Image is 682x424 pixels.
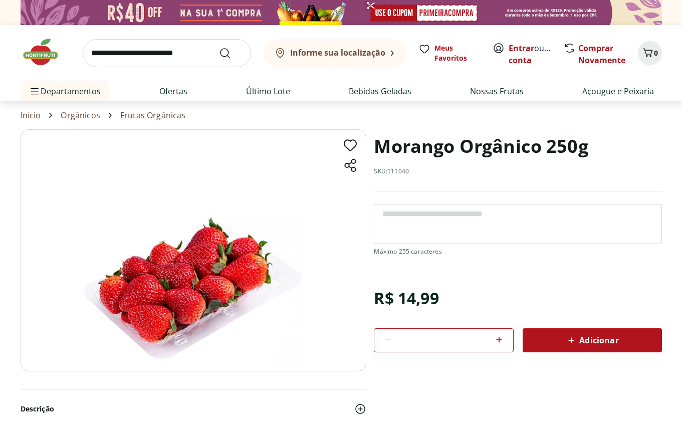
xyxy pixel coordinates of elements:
a: Último Lote [246,85,290,97]
img: Morango Orgânico 250g [21,129,366,371]
input: search [83,39,251,67]
p: SKU: 111040 [374,167,409,175]
div: R$ 14,99 [374,284,438,312]
a: Criar conta [509,43,564,66]
span: Departamentos [29,79,101,103]
a: Frutas Orgânicas [120,111,186,120]
a: Entrar [509,43,534,54]
button: Informe sua localização [263,39,406,67]
a: Bebidas Geladas [349,85,411,97]
button: Menu [29,79,41,103]
a: Orgânicos [61,111,100,120]
span: ou [509,42,553,66]
a: Comprar Novamente [578,43,625,66]
a: Açougue e Peixaria [582,85,654,97]
span: Adicionar [565,334,618,346]
h1: Morango Orgânico 250g [374,129,588,163]
button: Descrição [21,398,366,420]
a: Início [21,111,41,120]
button: Carrinho [638,41,662,65]
button: Adicionar [523,328,662,352]
a: Meus Favoritos [418,43,481,63]
b: Informe sua localização [290,47,385,58]
button: Submit Search [219,47,243,59]
a: Ofertas [159,85,187,97]
span: Meus Favoritos [434,43,481,63]
a: Nossas Frutas [470,85,524,97]
span: 0 [654,48,658,58]
img: Hortifruti [21,37,71,67]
